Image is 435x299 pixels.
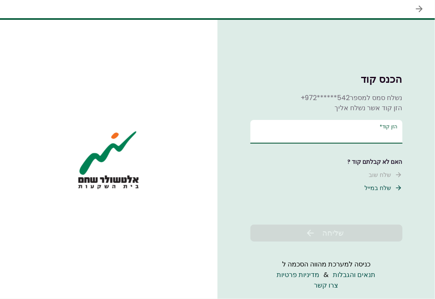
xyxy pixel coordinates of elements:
[250,225,402,242] button: שליחה
[380,123,397,130] label: הזן קוד
[369,171,391,179] font: שלח שוב
[250,93,402,113] div: נשלח סמס למספר הזן קוד אשר נשלח אליך
[322,227,344,239] span: שליחה
[348,158,402,166] div: האם לא קבלתם קוד ?
[412,2,427,16] button: גב
[250,259,402,269] div: כניסה למערכת מהווה הסכמה ל
[369,171,402,179] button: שלח שוב
[250,73,402,86] h1: הכנס קוד
[250,269,402,280] div: &
[73,129,145,190] img: לוגו AIO
[333,269,376,280] a: תנאים והגבלות
[250,280,402,291] a: צרו קשר
[365,184,402,193] button: שלח במייל
[277,269,320,280] a: מדיניות פרטיות
[365,184,391,193] font: שלח במייל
